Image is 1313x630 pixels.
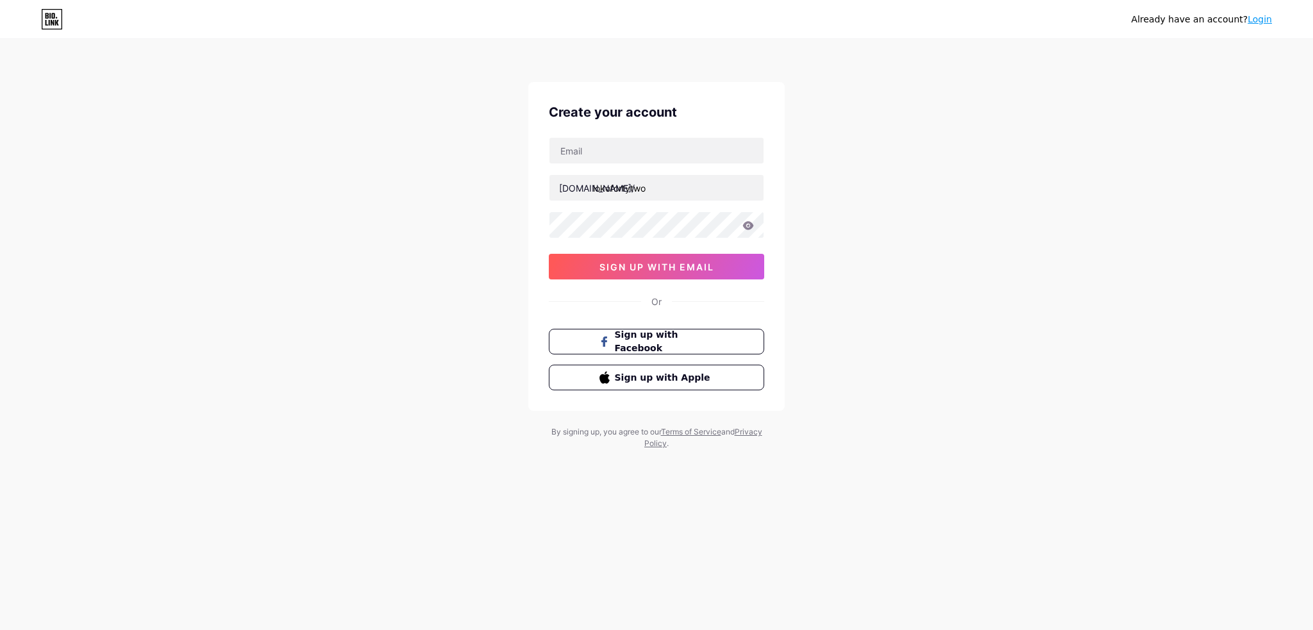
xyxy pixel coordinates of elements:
button: Sign up with Apple [549,365,764,390]
span: sign up with email [599,261,714,272]
div: Already have an account? [1132,13,1272,26]
button: sign up with email [549,254,764,279]
span: Sign up with Facebook [615,328,714,355]
input: Email [549,138,764,163]
span: Sign up with Apple [615,371,714,385]
button: Sign up with Facebook [549,329,764,354]
div: [DOMAIN_NAME]/ [559,181,635,195]
div: By signing up, you agree to our and . [548,426,765,449]
div: Or [651,295,662,308]
input: username [549,175,764,201]
div: Create your account [549,103,764,122]
a: Terms of Service [661,427,721,436]
a: Login [1248,14,1272,24]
